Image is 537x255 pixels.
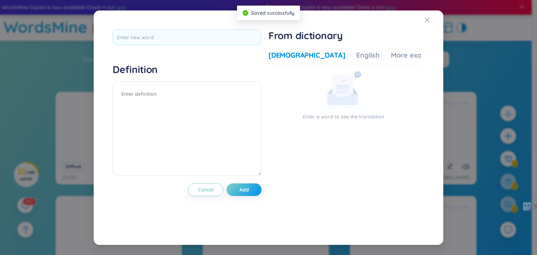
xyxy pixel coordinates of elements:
div: More examples [391,50,442,60]
input: Enter new word [113,29,262,45]
p: Enter a word to see the translation [268,113,418,121]
span: Cancel [198,186,214,193]
span: Add [239,186,249,193]
div: [DEMOGRAPHIC_DATA] [268,50,345,60]
div: English [356,50,380,60]
span: Saved successfully [251,10,294,16]
span: check-circle [243,10,248,16]
button: Close [424,10,443,29]
h1: From dictionary [268,29,421,42]
h4: Definition [113,63,262,76]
